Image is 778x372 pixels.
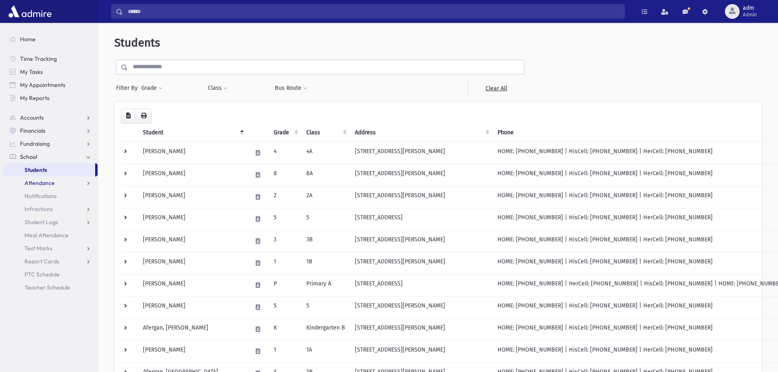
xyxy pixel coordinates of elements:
td: Kindergarten B [301,318,350,340]
span: Accounts [20,114,44,121]
img: AdmirePro [7,3,54,20]
span: Report Cards [25,258,59,265]
a: Accounts [3,111,98,124]
span: My Tasks [20,68,43,76]
td: [PERSON_NAME] [138,296,247,318]
td: 1A [301,340,350,362]
span: Attendance [25,179,55,187]
a: Student Logs [3,216,98,229]
th: Grade: activate to sort column ascending [269,123,301,142]
span: Time Tracking [20,55,57,62]
span: Admin [743,11,757,18]
td: 8A [301,164,350,186]
td: Primary A [301,274,350,296]
a: My Appointments [3,78,98,91]
td: 5 [301,208,350,230]
td: [PERSON_NAME] [138,164,247,186]
span: Financials [20,127,45,134]
span: adm [743,5,757,11]
a: Notifications [3,189,98,203]
td: [STREET_ADDRESS][PERSON_NAME] [350,318,493,340]
td: [PERSON_NAME] [138,186,247,208]
span: Fundraising [20,140,50,147]
a: Time Tracking [3,52,98,65]
a: Infractions [3,203,98,216]
td: [PERSON_NAME] [138,340,247,362]
button: Print [136,109,152,123]
td: [STREET_ADDRESS][PERSON_NAME] [350,252,493,274]
td: [STREET_ADDRESS] [350,208,493,230]
span: Students [114,36,160,49]
a: Financials [3,124,98,137]
td: P [269,274,301,296]
span: School [20,153,37,160]
a: My Reports [3,91,98,105]
td: [PERSON_NAME] [138,208,247,230]
span: My Appointments [20,81,65,89]
a: Teacher Schedule [3,281,98,294]
td: 1 [269,340,301,362]
td: [PERSON_NAME] [138,230,247,252]
td: K [269,318,301,340]
a: Attendance [3,176,98,189]
a: Students [3,163,95,176]
td: [STREET_ADDRESS][PERSON_NAME] [350,142,493,164]
span: My Reports [20,94,49,102]
td: 1 [269,252,301,274]
a: PTC Schedule [3,268,98,281]
input: Search [123,4,624,19]
span: Filter By [116,84,141,92]
td: [STREET_ADDRESS][PERSON_NAME] [350,296,493,318]
span: Student Logs [25,218,58,226]
td: [STREET_ADDRESS][PERSON_NAME] [350,164,493,186]
td: 8 [269,164,301,186]
td: [STREET_ADDRESS][PERSON_NAME] [350,340,493,362]
th: Student: activate to sort column descending [138,123,247,142]
a: Test Marks [3,242,98,255]
td: Afergan, [PERSON_NAME] [138,318,247,340]
a: My Tasks [3,65,98,78]
td: 2A [301,186,350,208]
button: Bus Route [274,81,308,96]
td: [STREET_ADDRESS][PERSON_NAME] [350,186,493,208]
td: [PERSON_NAME] [138,274,247,296]
a: Fundraising [3,137,98,150]
a: Home [3,33,98,46]
a: Meal Attendance [3,229,98,242]
th: Address: activate to sort column ascending [350,123,493,142]
span: Home [20,36,36,43]
button: Class [207,81,228,96]
td: [STREET_ADDRESS] [350,274,493,296]
button: Grade [141,81,163,96]
a: School [3,150,98,163]
td: 3B [301,230,350,252]
span: Teacher Schedule [25,284,70,291]
td: 4A [301,142,350,164]
span: PTC Schedule [25,271,60,278]
a: Clear All [468,81,524,96]
td: 4 [269,142,301,164]
th: Class: activate to sort column ascending [301,123,350,142]
span: Infractions [25,205,53,213]
td: [STREET_ADDRESS][PERSON_NAME] [350,230,493,252]
span: Test Marks [25,245,52,252]
td: 3 [269,230,301,252]
td: 1B [301,252,350,274]
span: Meal Attendance [25,232,69,239]
td: [PERSON_NAME] [138,252,247,274]
td: 5 [301,296,350,318]
td: 2 [269,186,301,208]
td: 5 [269,296,301,318]
td: 5 [269,208,301,230]
span: Students [25,166,47,174]
td: [PERSON_NAME] [138,142,247,164]
span: Notifications [25,192,57,200]
button: CSV [121,109,136,123]
a: Report Cards [3,255,98,268]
